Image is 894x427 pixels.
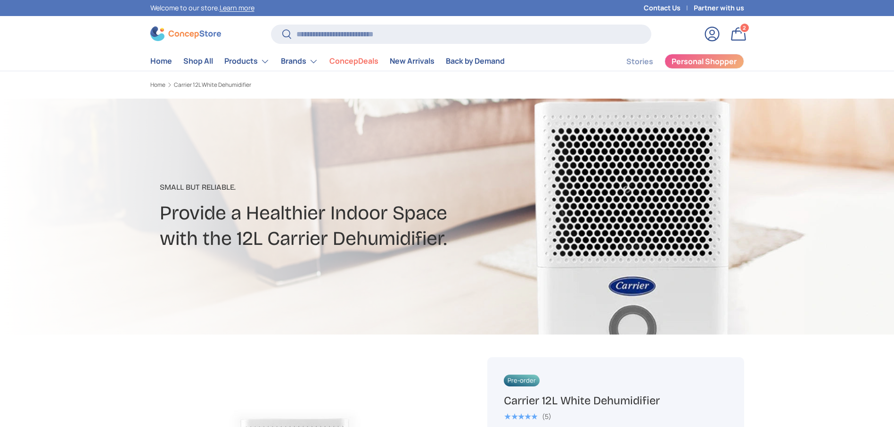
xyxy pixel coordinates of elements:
div: 5.0 out of 5.0 stars [504,412,537,421]
span: 2 [743,24,746,31]
summary: Brands [275,52,324,71]
div: (5) [542,413,551,420]
nav: Breadcrumbs [150,81,465,89]
a: ConcepDeals [329,52,378,70]
nav: Primary [150,52,505,71]
a: Carrier 12L White Dehumidifier [174,82,251,88]
h1: Carrier 12L White Dehumidifier [504,394,727,408]
p: Small But Reliable. [160,182,522,193]
a: Brands [281,52,318,71]
a: Back by Demand [446,52,505,70]
span: ★★★★★ [504,412,537,421]
a: Personal Shopper [664,54,744,69]
a: Contact Us [644,3,694,13]
a: Shop All [183,52,213,70]
p: Welcome to our store. [150,3,254,13]
img: ConcepStore [150,26,221,41]
a: 5.0 out of 5.0 stars (5) [504,410,551,421]
span: Pre-order [504,375,540,386]
a: Home [150,52,172,70]
nav: Secondary [604,52,744,71]
span: Personal Shopper [672,58,737,65]
a: Partner with us [694,3,744,13]
h2: Provide a Healthier Indoor Space with the 12L Carrier Dehumidifier. [160,201,522,251]
a: Learn more [220,3,254,12]
a: Stories [626,52,653,71]
summary: Products [219,52,275,71]
a: Home [150,82,165,88]
a: Products [224,52,270,71]
a: New Arrivals [390,52,435,70]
